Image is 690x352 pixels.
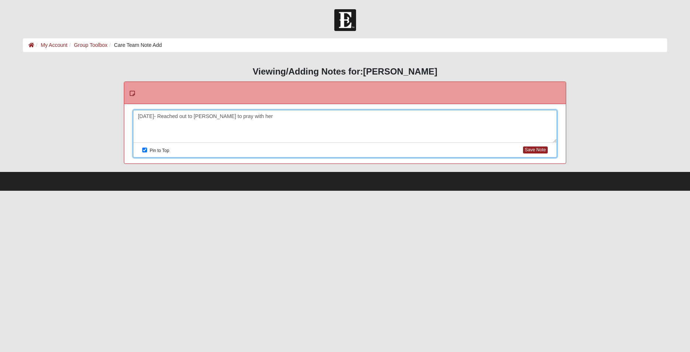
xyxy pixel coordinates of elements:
[334,9,356,31] img: Church of Eleven22 Logo
[363,66,437,76] strong: [PERSON_NAME]
[41,42,67,48] a: My Account
[74,42,108,48] a: Group Toolbox
[150,148,169,153] span: Pin to Top
[133,110,557,143] div: [DATE]- Reached out to [PERSON_NAME] to pray with her
[23,66,667,77] h3: Viewing/Adding Notes for:
[523,146,548,153] button: Save Note
[108,41,162,49] li: Care Team Note Add
[142,148,147,152] input: Pin to Top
